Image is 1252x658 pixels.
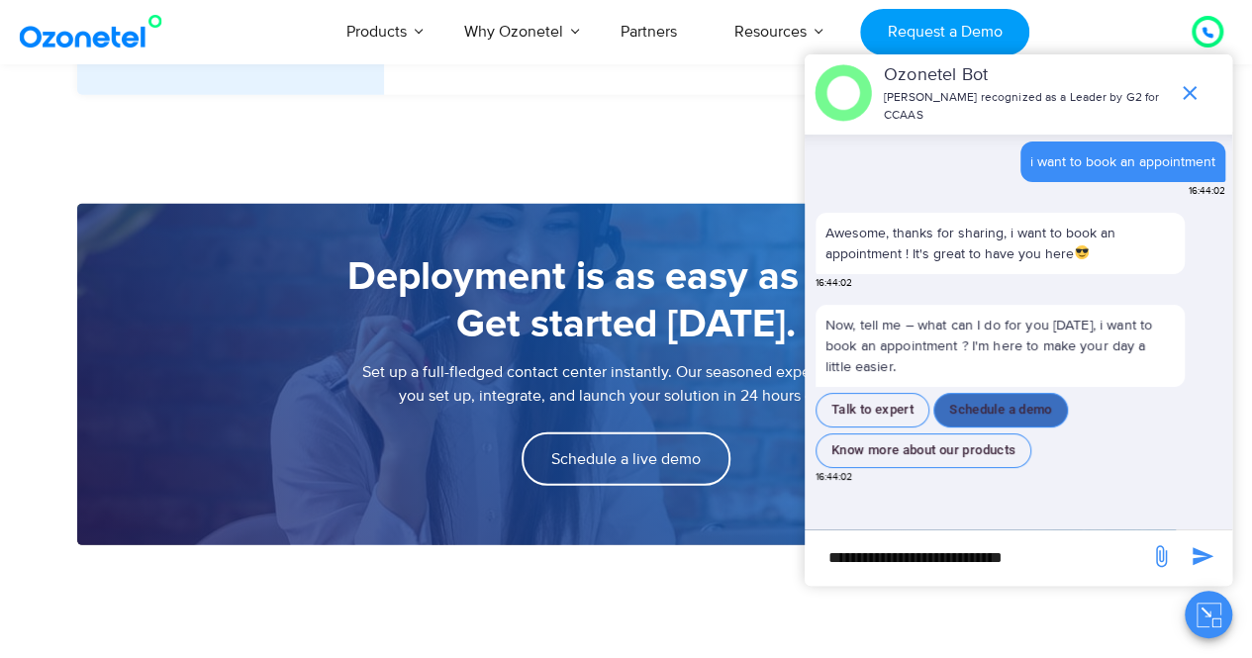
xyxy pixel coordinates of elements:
[1183,536,1222,576] span: send message
[117,360,1136,408] p: Set up a full-fledged contact center instantly. Our seasoned experts will help you set up, integr...
[816,470,852,485] span: 16:44:02
[884,89,1168,125] p: [PERSON_NAME] recognized as a Leader by G2 for CCAAS
[1189,184,1225,199] span: 16:44:02
[1030,151,1215,172] div: i want to book an appointment
[816,393,929,427] button: Talk to expert
[816,305,1185,387] p: Now, tell me – what can I do for you [DATE], i want to book an appointment ? I'm here to make you...
[933,393,1068,427] button: Schedule a demo
[522,432,730,486] a: Schedule a live demo
[884,62,1168,89] p: Ozonetel Bot
[825,223,1175,264] p: Awesome, thanks for sharing, i want to book an appointment ! It's great to have you here
[1170,73,1209,113] span: end chat or minimize
[815,64,872,122] img: header
[815,540,1139,576] div: new-msg-input
[816,433,1031,468] button: Know more about our products
[551,451,701,467] span: Schedule a live demo
[816,276,852,291] span: 16:44:02
[1185,591,1232,638] button: Close chat
[117,253,1136,348] h5: Deployment is as easy as 1-2-3. Get started [DATE].
[860,9,1029,55] a: Request a Demo
[1141,536,1181,576] span: send message
[1075,245,1089,259] img: 😎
